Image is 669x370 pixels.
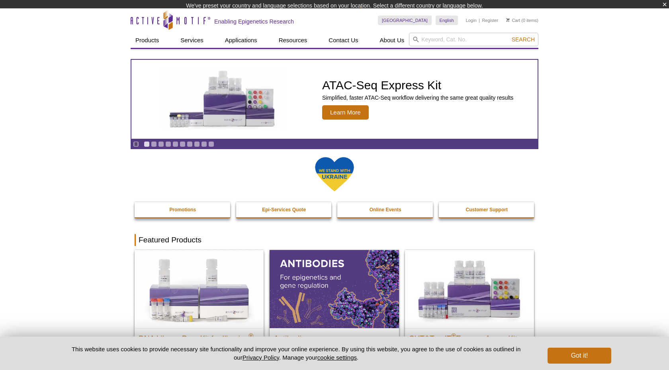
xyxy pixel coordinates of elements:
[201,141,207,147] a: Go to slide 9
[236,202,333,217] a: Epi-Services Quote
[274,33,312,48] a: Resources
[157,69,289,130] img: ATAC-Seq Express Kit
[317,354,357,361] button: cookie settings
[270,250,399,328] img: All Antibodies
[262,207,306,213] strong: Epi-Services Quote
[151,141,157,147] a: Go to slide 2
[482,18,498,23] a: Register
[509,36,537,43] button: Search
[180,141,186,147] a: Go to slide 6
[548,348,611,364] button: Got it!
[360,6,381,25] img: Change Here
[158,141,164,147] a: Go to slide 3
[243,354,279,361] a: Privacy Policy
[315,156,354,192] img: We Stand With Ukraine
[409,331,530,342] h2: CUT&Tag-IT Express Assay Kit
[214,18,294,25] h2: Enabling Epigenetics Research
[409,33,538,46] input: Keyword, Cat. No.
[135,250,264,328] img: DNA Library Prep Kit for Illumina
[370,207,401,213] strong: Online Events
[131,60,538,139] a: ATAC-Seq Express Kit ATAC-Seq Express Kit Simplified, faster ATAC-Seq workflow delivering the sam...
[139,331,260,342] h2: DNA Library Prep Kit for Illumina
[58,345,534,362] p: This website uses cookies to provide necessary site functionality and improve your online experie...
[451,332,456,339] sup: ®
[248,332,253,339] sup: ®
[165,141,171,147] a: Go to slide 4
[220,33,262,48] a: Applications
[131,60,538,139] article: ATAC-Seq Express Kit
[466,207,508,213] strong: Customer Support
[322,79,513,91] h2: ATAC-Seq Express Kit
[466,18,477,23] a: Login
[135,202,231,217] a: Promotions
[506,16,538,25] li: (0 items)
[506,18,520,23] a: Cart
[144,141,150,147] a: Go to slide 1
[322,105,369,120] span: Learn More
[131,33,164,48] a: Products
[172,141,178,147] a: Go to slide 5
[187,141,193,147] a: Go to slide 7
[176,33,208,48] a: Services
[208,141,214,147] a: Go to slide 10
[439,202,535,217] a: Customer Support
[194,141,200,147] a: Go to slide 8
[378,16,432,25] a: [GEOGRAPHIC_DATA]
[337,202,434,217] a: Online Events
[135,234,534,246] h2: Featured Products
[405,250,534,328] img: CUT&Tag-IT® Express Assay Kit
[274,331,395,342] h2: Antibodies
[436,16,458,25] a: English
[322,94,513,101] p: Simplified, faster ATAC-Seq workflow delivering the same great quality results
[375,33,409,48] a: About Us
[133,141,139,147] a: Toggle autoplay
[479,16,480,25] li: |
[169,207,196,213] strong: Promotions
[506,18,510,22] img: Your Cart
[512,36,535,43] span: Search
[324,33,363,48] a: Contact Us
